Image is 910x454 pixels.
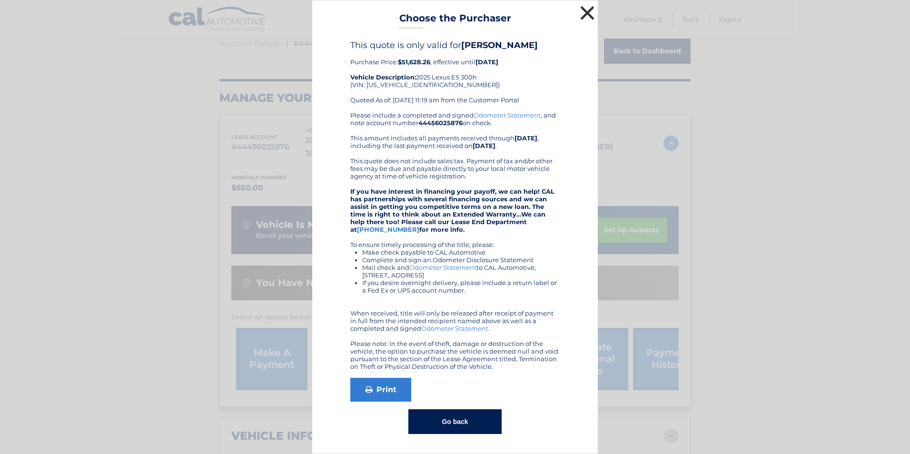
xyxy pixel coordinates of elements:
[473,142,495,149] b: [DATE]
[350,378,411,402] a: Print
[475,58,498,66] b: [DATE]
[362,264,560,279] li: Mail check and to CAL Automotive, [STREET_ADDRESS]
[362,248,560,256] li: Make check payable to CAL Automotive
[461,40,538,50] b: [PERSON_NAME]
[398,58,430,66] b: $51,628.26
[409,264,476,271] a: Odometer Statement
[418,119,463,127] b: 44456025876
[350,188,554,233] strong: If you have interest in financing your payoff, we can help! CAL has partnerships with several fin...
[421,325,488,332] a: Odometer Statement
[399,12,511,29] h3: Choose the Purchaser
[474,111,541,119] a: Odometer Statement
[362,279,560,294] li: If you desire overnight delivery, please include a return label or a Fed Ex or UPS account number.
[578,3,597,22] button: ×
[350,111,560,370] div: Please include a completed and signed , and note account number on check. This amount includes al...
[514,134,537,142] b: [DATE]
[350,40,560,111] div: Purchase Price: , effective until 2025 Lexus ES 300h (VIN: [US_VEHICLE_IDENTIFICATION_NUMBER]) Qu...
[350,73,416,81] strong: Vehicle Description:
[408,409,501,434] button: Go back
[362,256,560,264] li: Complete and sign an Odometer Disclosure Statement
[357,226,419,233] a: [PHONE_NUMBER]
[350,40,560,50] h4: This quote is only valid for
